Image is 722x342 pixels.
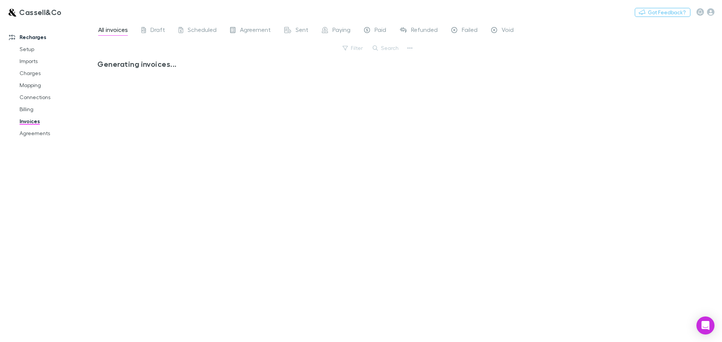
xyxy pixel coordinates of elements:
[502,26,514,36] span: Void
[696,316,714,334] div: Open Intercom Messenger
[375,26,386,36] span: Paid
[150,26,165,36] span: Draft
[3,3,66,21] a: Cassell&Co
[411,26,438,36] span: Refunded
[635,8,690,17] button: Got Feedback?
[369,44,403,53] button: Search
[296,26,308,36] span: Sent
[19,8,62,17] h3: Cassell&Co
[240,26,271,36] span: Agreement
[12,55,102,67] a: Imports
[2,31,102,43] a: Recharges
[12,43,102,55] a: Setup
[12,67,102,79] a: Charges
[12,127,102,139] a: Agreements
[97,59,409,68] h3: Generating invoices...
[12,115,102,127] a: Invoices
[8,8,16,17] img: Cassell&Co's Logo
[12,91,102,103] a: Connections
[188,26,217,36] span: Scheduled
[12,103,102,115] a: Billing
[462,26,478,36] span: Failed
[332,26,350,36] span: Paying
[98,26,128,36] span: All invoices
[12,79,102,91] a: Mapping
[339,44,367,53] button: Filter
